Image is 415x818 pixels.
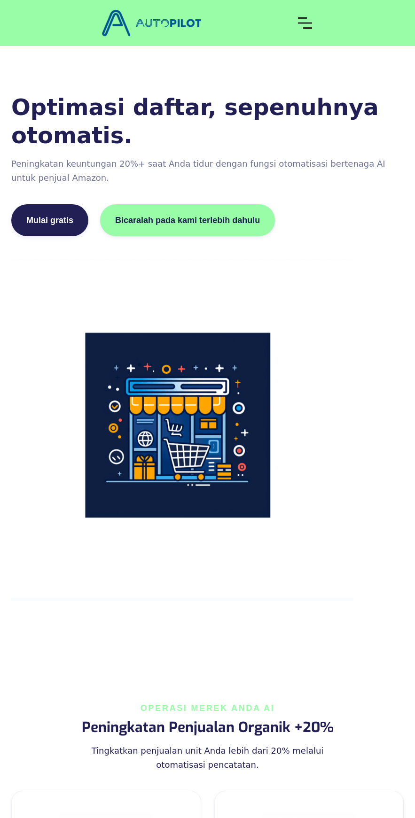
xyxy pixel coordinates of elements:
[26,216,73,225] font: Mulai gratis
[11,204,88,236] a: Mulai gratis
[115,216,260,225] font: Bicaralah pada kami terlebih dahulu
[100,204,275,237] a: Bicaralah pada kami terlebih dahulu
[141,703,275,713] font: OPERASI MEREK Anda AI
[92,746,324,770] font: Tingkatkan penjualan unit Anda lebih dari 20% melalui otomatisasi pencatatan.
[11,94,379,148] font: Optimasi daftar, sepenuhnya otomatis.
[290,9,321,38] div: menu
[11,159,385,183] font: Peningkatan keuntungan 20%+ saat Anda tidur dengan fungsi otomatisasi bertenaga AI untuk penjual ...
[82,718,334,737] font: Peningkatan Penjualan Organik +20%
